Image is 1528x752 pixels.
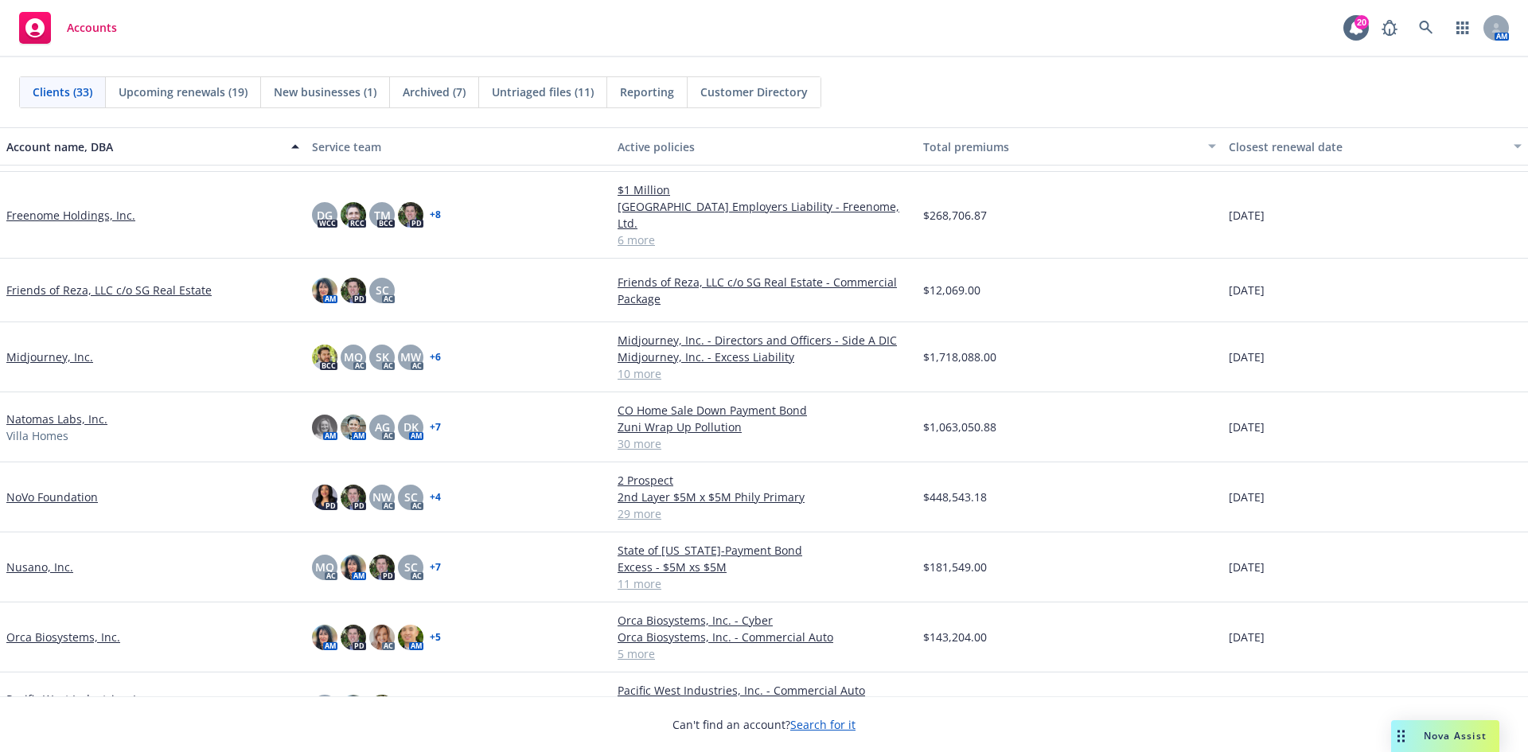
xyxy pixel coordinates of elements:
[315,559,334,575] span: MQ
[376,282,389,298] span: SC
[917,127,1222,166] button: Total premiums
[923,489,987,505] span: $448,543.18
[430,423,441,432] a: + 7
[374,207,391,224] span: TM
[375,419,390,435] span: AG
[618,645,910,662] a: 5 more
[1229,559,1265,575] span: [DATE]
[618,274,910,307] a: Friends of Reza, LLC c/o SG Real Estate - Commercial Package
[618,419,910,435] a: Zuni Wrap Up Pollution
[618,365,910,382] a: 10 more
[404,559,418,575] span: SC
[923,207,987,224] span: $268,706.87
[430,633,441,642] a: + 5
[376,349,389,365] span: SK
[341,485,366,510] img: photo
[1229,489,1265,505] span: [DATE]
[398,625,423,650] img: photo
[67,21,117,34] span: Accounts
[6,427,68,444] span: Villa Homes
[618,198,910,232] a: [GEOGRAPHIC_DATA] Employers Liability - Freenome, Ltd.
[790,717,856,732] a: Search for it
[341,695,366,720] img: photo
[398,202,423,228] img: photo
[369,695,395,720] img: photo
[312,278,337,303] img: photo
[618,629,910,645] a: Orca Biosystems, Inc. - Commercial Auto
[341,415,366,440] img: photo
[13,6,123,50] a: Accounts
[618,138,910,155] div: Active policies
[700,84,808,100] span: Customer Directory
[618,575,910,592] a: 11 more
[923,629,987,645] span: $143,204.00
[1374,12,1405,44] a: Report a Bug
[618,349,910,365] a: Midjourney, Inc. - Excess Liability
[618,559,910,575] a: Excess - $5M xs $5M
[430,353,441,362] a: + 6
[6,691,152,707] a: Pacific West Industries, Inc.
[1410,12,1442,44] a: Search
[1229,349,1265,365] span: [DATE]
[492,84,594,100] span: Untriaged files (11)
[312,625,337,650] img: photo
[1229,419,1265,435] span: [DATE]
[369,625,395,650] img: photo
[369,555,395,580] img: photo
[618,542,910,559] a: State of [US_STATE]-Payment Bond
[306,127,611,166] button: Service team
[430,493,441,502] a: + 4
[274,84,376,100] span: New businesses (1)
[430,563,441,572] a: + 7
[923,349,996,365] span: $1,718,088.00
[312,485,337,510] img: photo
[1229,282,1265,298] span: [DATE]
[1229,629,1265,645] span: [DATE]
[372,489,392,505] span: NW
[6,489,98,505] a: NoVo Foundation
[1424,729,1487,742] span: Nova Assist
[312,345,337,370] img: photo
[312,415,337,440] img: photo
[1229,207,1265,224] span: [DATE]
[618,232,910,248] a: 6 more
[430,210,441,220] a: + 8
[618,332,910,349] a: Midjourney, Inc. - Directors and Officers - Side A DIC
[1447,12,1479,44] a: Switch app
[618,612,910,629] a: Orca Biosystems, Inc. - Cyber
[6,349,93,365] a: Midjourney, Inc.
[923,419,996,435] span: $1,063,050.88
[618,682,910,699] a: Pacific West Industries, Inc. - Commercial Auto
[620,84,674,100] span: Reporting
[403,84,466,100] span: Archived (7)
[341,555,366,580] img: photo
[611,127,917,166] button: Active policies
[33,84,92,100] span: Clients (33)
[923,138,1199,155] div: Total premiums
[618,435,910,452] a: 30 more
[923,282,980,298] span: $12,069.00
[400,349,421,365] span: MW
[6,629,120,645] a: Orca Biosystems, Inc.
[403,419,419,435] span: DK
[119,84,248,100] span: Upcoming renewals (19)
[1355,15,1369,29] div: 20
[923,559,987,575] span: $181,549.00
[341,202,366,228] img: photo
[6,411,107,427] a: Natomas Labs, Inc.
[6,282,212,298] a: Friends of Reza, LLC c/o SG Real Estate
[618,472,910,489] a: 2 Prospect
[618,505,910,522] a: 29 more
[6,138,282,155] div: Account name, DBA
[1229,138,1504,155] div: Closest renewal date
[618,489,910,505] a: 2nd Layer $5M x $5M Phily Primary
[1391,720,1499,752] button: Nova Assist
[341,278,366,303] img: photo
[344,349,363,365] span: MQ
